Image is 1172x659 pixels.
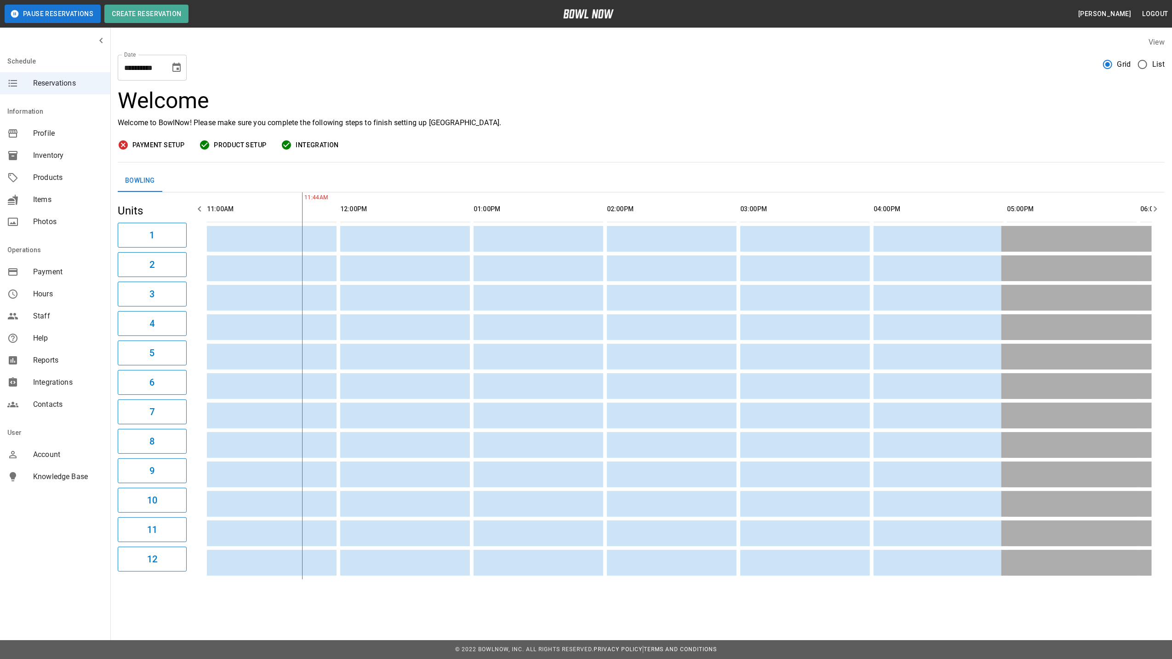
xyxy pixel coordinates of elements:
[118,282,187,306] button: 3
[33,377,103,388] span: Integrations
[740,196,870,222] th: 03:00PM
[149,375,154,390] h6: 6
[1149,38,1165,46] label: View
[118,311,187,336] button: 4
[149,405,154,419] h6: 7
[455,646,594,653] span: © 2022 BowlNow, Inc. All Rights Reserved.
[33,289,103,300] span: Hours
[563,9,614,18] img: logo
[1075,6,1135,23] button: [PERSON_NAME]
[340,196,470,222] th: 12:00PM
[33,266,103,277] span: Payment
[607,196,737,222] th: 02:00PM
[118,170,1165,192] div: inventory tabs
[302,193,304,202] span: 11:44AM
[5,5,101,23] button: Pause Reservations
[33,216,103,227] span: Photos
[149,434,154,449] h6: 8
[118,252,187,277] button: 2
[118,488,187,513] button: 10
[33,311,103,322] span: Staff
[118,399,187,424] button: 7
[147,522,157,537] h6: 11
[118,203,187,218] h5: Units
[644,646,717,653] a: Terms and Conditions
[118,370,187,395] button: 6
[33,78,103,89] span: Reservations
[118,117,1165,128] p: Welcome to BowlNow! Please make sure you complete the following steps to finish setting up [GEOGR...
[33,449,103,460] span: Account
[594,646,642,653] a: Privacy Policy
[118,429,187,454] button: 8
[33,355,103,366] span: Reports
[118,223,187,248] button: 1
[207,196,337,222] th: 11:00AM
[33,471,103,482] span: Knowledge Base
[33,194,103,205] span: Items
[474,196,603,222] th: 01:00PM
[147,552,157,567] h6: 12
[214,139,266,151] span: Product Setup
[118,88,1165,114] h3: Welcome
[33,150,103,161] span: Inventory
[1117,59,1131,70] span: Grid
[1152,59,1165,70] span: List
[149,316,154,331] h6: 4
[132,139,184,151] span: Payment Setup
[118,547,187,572] button: 12
[147,493,157,508] h6: 10
[118,517,187,542] button: 11
[149,346,154,360] h6: 5
[33,333,103,344] span: Help
[33,172,103,183] span: Products
[149,228,154,243] h6: 1
[33,128,103,139] span: Profile
[167,58,186,77] button: Choose date, selected date is Oct 13, 2025
[1139,6,1172,23] button: Logout
[149,287,154,301] h6: 3
[149,257,154,272] h6: 2
[118,170,162,192] button: Bowling
[33,399,103,410] span: Contacts
[296,139,338,151] span: Integration
[149,463,154,478] h6: 9
[104,5,189,23] button: Create Reservation
[118,458,187,483] button: 9
[118,341,187,365] button: 5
